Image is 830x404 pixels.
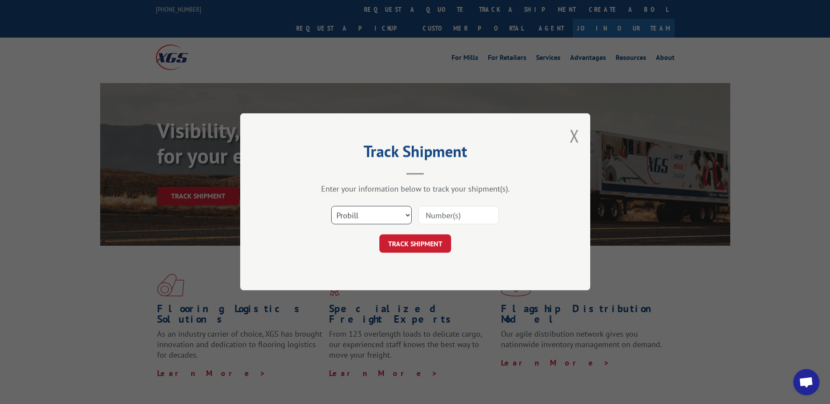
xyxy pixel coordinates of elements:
[379,235,451,253] button: TRACK SHIPMENT
[284,145,546,162] h2: Track Shipment
[570,124,579,147] button: Close modal
[284,184,546,194] div: Enter your information below to track your shipment(s).
[793,369,819,395] div: Open chat
[418,206,499,225] input: Number(s)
